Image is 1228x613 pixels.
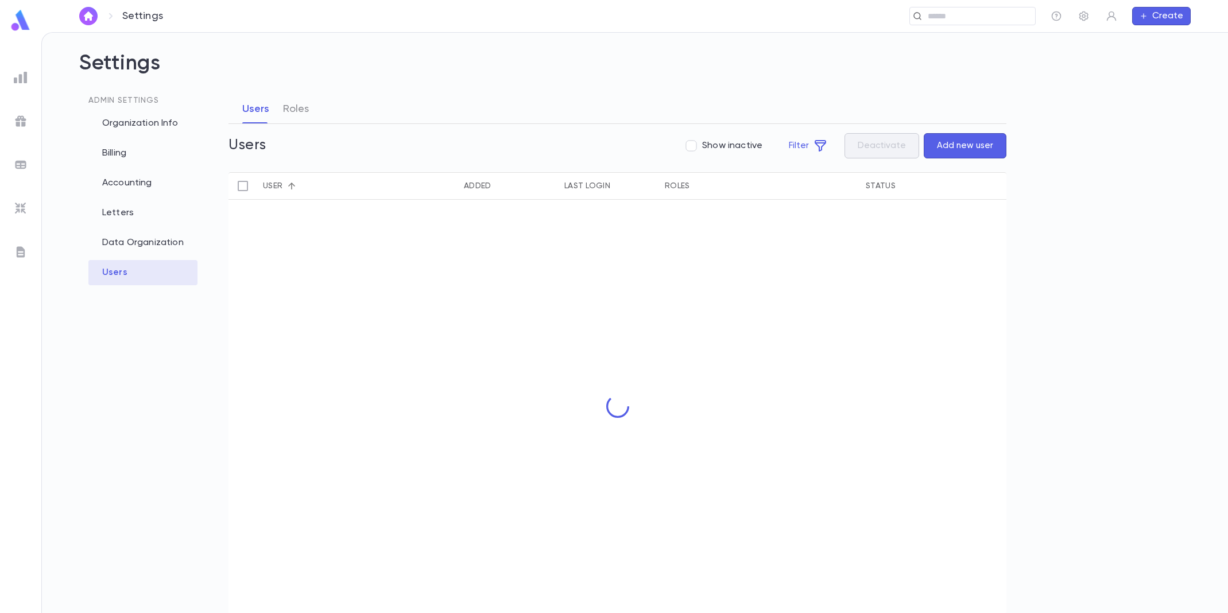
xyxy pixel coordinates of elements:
img: batches_grey.339ca447c9d9533ef1741baa751efc33.svg [14,158,28,172]
div: Added [458,172,559,200]
p: Settings [122,10,163,22]
img: campaigns_grey.99e729a5f7ee94e3726e6486bddda8f1.svg [14,114,28,128]
button: Create [1132,7,1191,25]
div: Accounting [88,170,197,196]
span: Show inactive [702,140,762,152]
div: Status [860,172,960,200]
div: Last Login [564,172,610,200]
button: Users [242,95,269,123]
button: Sort [282,177,301,195]
img: letters_grey.7941b92b52307dd3b8a917253454ce1c.svg [14,245,28,259]
div: Status [866,172,896,200]
div: Roles [659,172,860,200]
button: Add new user [924,133,1006,158]
img: reports_grey.c525e4749d1bce6a11f5fe2a8de1b229.svg [14,71,28,84]
h5: Users [228,137,266,154]
div: Letters [88,200,197,226]
h2: Settings [79,51,1191,95]
div: Billing [88,141,197,166]
img: home_white.a664292cf8c1dea59945f0da9f25487c.svg [82,11,95,21]
span: Admin Settings [88,96,159,104]
button: Roles [283,95,309,123]
div: Roles [665,172,689,200]
img: imports_grey.530a8a0e642e233f2baf0ef88e8c9fcb.svg [14,201,28,215]
div: Last Login [559,172,659,200]
div: Data Organization [88,230,197,255]
div: Users [88,260,197,285]
img: logo [9,9,32,32]
button: Filter [776,133,840,158]
div: Added [464,172,491,200]
div: Organization Info [88,111,197,136]
div: User [257,172,458,200]
div: User [263,172,282,200]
